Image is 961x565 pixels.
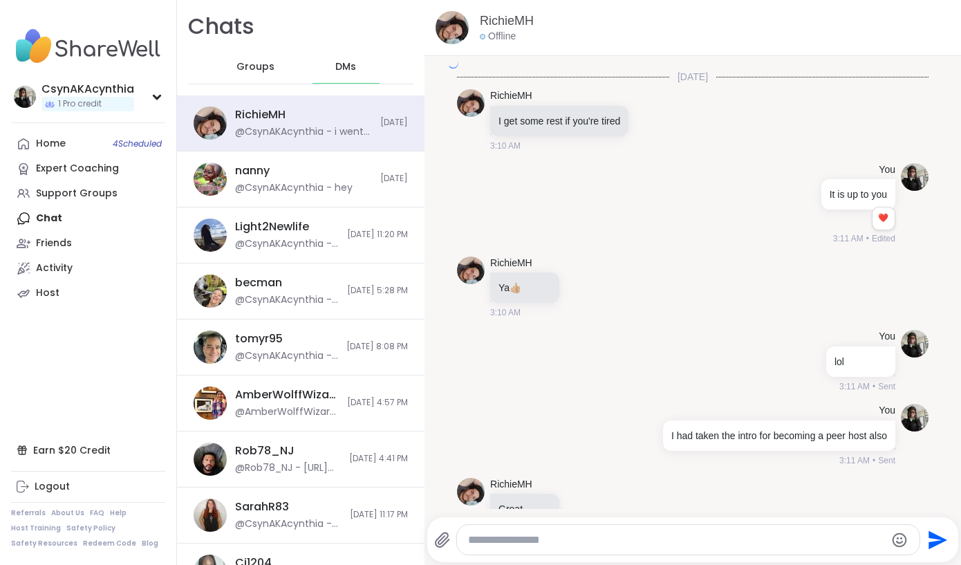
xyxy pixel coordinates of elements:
div: AmberWolffWizard [235,387,339,402]
div: @Rob78_NJ - [URL][DOMAIN_NAME] [235,461,341,475]
img: https://sharewell-space-live.sfo3.digitaloceanspaces.com/user-generated/ff9b58c2-398f-4d44-9c46-5... [457,478,485,506]
img: CsynAKAcynthia [14,86,36,108]
button: Reactions: love [877,213,889,224]
span: ❤️ [878,214,888,223]
div: @AmberWolffWizard - Hey yes, im actually hosting tonight 8 est [235,405,339,419]
p: lol [834,355,887,369]
img: https://sharewell-space-live.sfo3.digitaloceanspaces.com/user-generated/2900bf6e-1806-45f4-9e6b-5... [901,404,929,432]
div: Rob78_NJ [235,443,295,459]
div: Expert Coaching [36,162,119,176]
h4: You [879,330,895,344]
span: 3:11 AM [833,232,864,245]
span: 3:11 AM [839,454,870,467]
div: Home [36,137,66,151]
span: 👍🏼 [510,282,521,293]
h4: You [879,404,895,418]
div: tomyr95 [235,331,283,346]
span: 4 Scheduled [113,138,162,149]
img: https://sharewell-space-live.sfo3.digitaloceanspaces.com/user-generated/1d759691-947a-464c-90d8-0... [194,275,227,308]
p: I get some rest if you're tired [498,114,620,128]
button: Send [920,524,951,555]
img: https://sharewell-space-live.sfo3.digitaloceanspaces.com/user-generated/cfc70b27-6d26-4702-bc99-9... [194,443,227,476]
div: becman [235,275,282,290]
a: RichieMH [490,478,532,492]
div: @CsynAKAcynthia - But the video is 256 so how do I get it down to at least 100 [235,237,339,251]
div: nanny [235,163,270,178]
a: RichieMH [490,257,532,270]
div: @CsynAKAcynthia - hey [235,181,353,195]
p: I had taken the intro for becoming a peer host also [671,429,887,443]
div: Reaction list [873,207,895,230]
a: About Us [51,508,84,518]
div: Activity [36,261,73,275]
div: Earn $20 Credit [11,438,165,463]
a: Help [110,508,127,518]
span: [DATE] [380,117,408,129]
p: Ya [498,281,551,295]
span: 3:11 AM [839,380,870,393]
img: https://sharewell-space-live.sfo3.digitaloceanspaces.com/user-generated/ff9b58c2-398f-4d44-9c46-5... [457,257,485,284]
a: Activity [11,256,165,281]
a: RichieMH [480,12,534,30]
a: Host Training [11,524,61,533]
a: Referrals [11,508,46,518]
img: https://sharewell-space-live.sfo3.digitaloceanspaces.com/user-generated/ff9b58c2-398f-4d44-9c46-5... [194,106,227,140]
a: Redeem Code [83,539,136,548]
a: Expert Coaching [11,156,165,181]
textarea: Type your message [468,533,886,547]
span: 3:10 AM [490,140,521,152]
div: Logout [35,480,70,494]
span: [DATE] [669,70,716,84]
a: FAQ [90,508,104,518]
div: SarahR83 [235,499,289,515]
img: https://sharewell-space-live.sfo3.digitaloceanspaces.com/user-generated/ff9b58c2-398f-4d44-9c46-5... [436,11,469,44]
div: Friends [36,237,72,250]
a: Friends [11,231,165,256]
span: Edited [872,232,895,245]
span: [DATE] 11:20 PM [347,229,408,241]
div: @CsynAKAcynthia - hey [235,349,338,363]
img: https://sharewell-space-live.sfo3.digitaloceanspaces.com/user-generated/2900bf6e-1806-45f4-9e6b-5... [901,330,929,358]
a: Blog [142,539,158,548]
div: @CsynAKAcynthia - i went to sleep at 5 or 6 am [235,125,372,139]
div: Support Groups [36,187,118,201]
span: DMs [335,60,356,74]
span: [DATE] 5:28 PM [347,285,408,297]
img: https://sharewell-space-live.sfo3.digitaloceanspaces.com/user-generated/9a5601ee-7e1f-42be-b53e-4... [194,387,227,420]
div: CsynAKAcynthia [41,82,134,97]
p: Great [498,502,551,516]
span: • [873,380,875,393]
h4: You [879,163,895,177]
div: RichieMH [235,107,286,122]
span: Sent [878,454,895,467]
img: ShareWell Nav Logo [11,22,165,71]
div: Host [36,286,59,300]
p: It is up to you [830,187,887,201]
a: Home4Scheduled [11,131,165,156]
span: [DATE] 4:57 PM [347,397,408,409]
div: Light2Newlife [235,219,309,234]
div: Offline [480,30,516,44]
img: https://sharewell-space-live.sfo3.digitaloceanspaces.com/user-generated/ff9b58c2-398f-4d44-9c46-5... [457,89,485,117]
a: Logout [11,474,165,499]
span: [DATE] [380,173,408,185]
span: [DATE] 4:41 PM [349,453,408,465]
a: Host [11,281,165,306]
img: https://sharewell-space-live.sfo3.digitaloceanspaces.com/user-generated/056831d8-8075-4f1e-81d5-a... [194,331,227,364]
span: • [866,232,869,245]
span: [DATE] 11:17 PM [350,509,408,521]
a: Safety Policy [66,524,115,533]
img: https://sharewell-space-live.sfo3.digitaloceanspaces.com/user-generated/96e0134b-970e-4c49-8a45-e... [194,163,227,196]
h1: Chats [188,11,254,42]
div: @CsynAKAcynthia - Oh I was in the [DATE] night group with [PERSON_NAME], just in case you don't r... [235,293,339,307]
span: [DATE] 8:08 PM [346,341,408,353]
img: https://sharewell-space-live.sfo3.digitaloceanspaces.com/user-generated/2900bf6e-1806-45f4-9e6b-5... [901,163,929,191]
a: Safety Resources [11,539,77,548]
a: RichieMH [490,89,532,103]
span: Groups [236,60,274,74]
span: • [873,454,875,467]
div: @CsynAKAcynthia - Hey, are you no longer doing anymore groups? [235,517,342,531]
a: Support Groups [11,181,165,206]
span: 1 Pro credit [58,98,102,110]
span: 3:10 AM [490,306,521,319]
